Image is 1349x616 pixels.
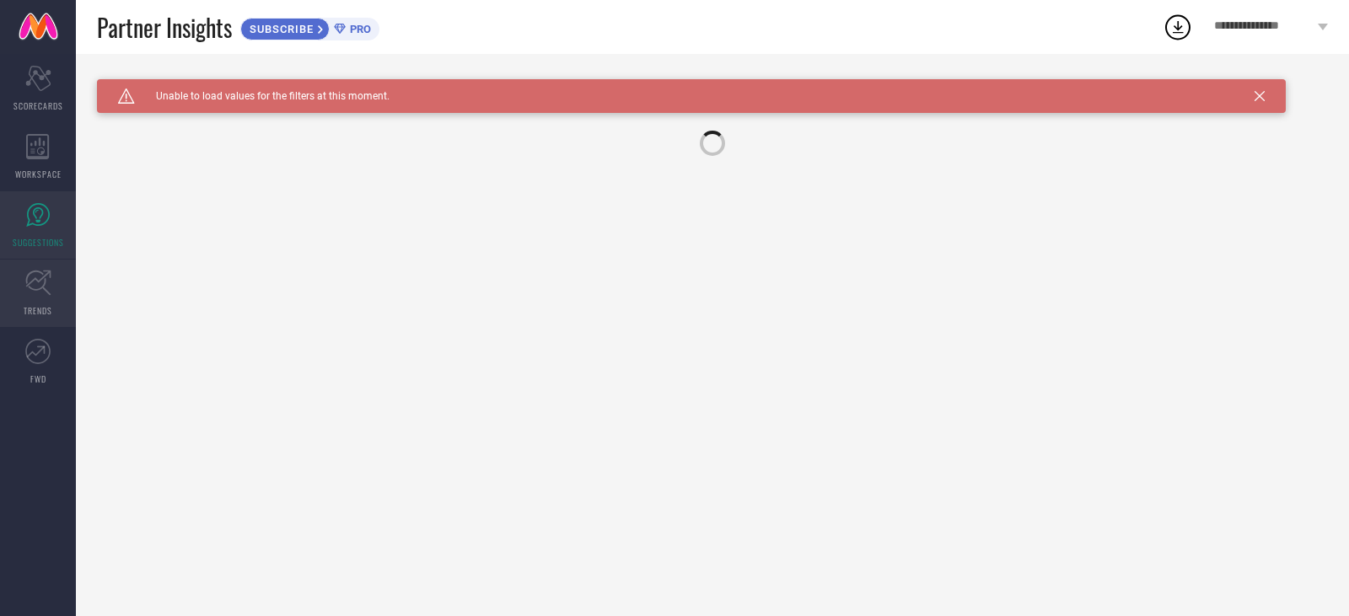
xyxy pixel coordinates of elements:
[97,79,185,93] h1: SUGGESTIONS
[24,304,52,317] span: TRENDS
[135,90,390,102] span: Unable to load values for the filters at this moment.
[13,236,64,249] span: SUGGESTIONS
[240,13,379,40] a: SUBSCRIBEPRO
[97,10,232,45] span: Partner Insights
[241,23,318,35] span: SUBSCRIBE
[30,372,46,385] span: FWD
[1163,12,1193,42] div: Open download list
[346,23,371,35] span: PRO
[15,168,62,180] span: WORKSPACE
[13,99,63,112] span: SCORECARDS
